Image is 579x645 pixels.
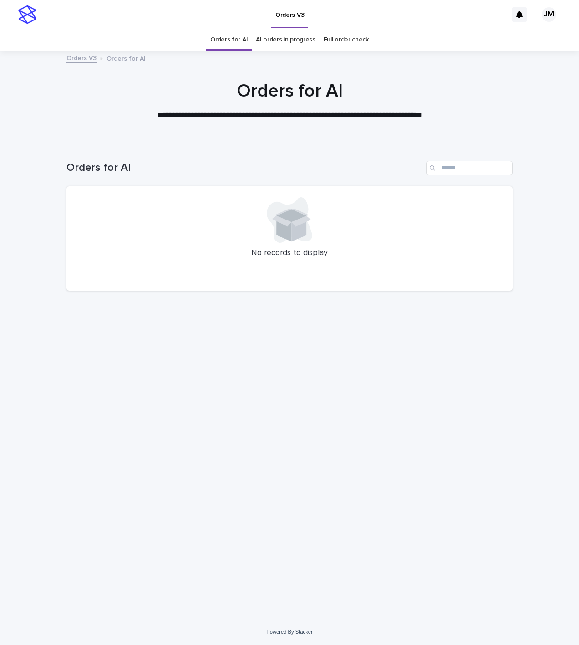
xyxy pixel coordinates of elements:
a: Full order check [324,29,369,51]
p: Orders for AI [107,53,146,63]
div: JM [542,7,556,22]
a: Powered By Stacker [266,629,312,635]
input: Search [426,161,513,175]
img: stacker-logo-s-only.png [18,5,36,24]
p: No records to display [77,248,502,258]
a: AI orders in progress [256,29,315,51]
a: Orders for AI [210,29,248,51]
h1: Orders for AI [66,161,422,174]
a: Orders V3 [66,52,96,63]
h1: Orders for AI [66,80,513,102]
